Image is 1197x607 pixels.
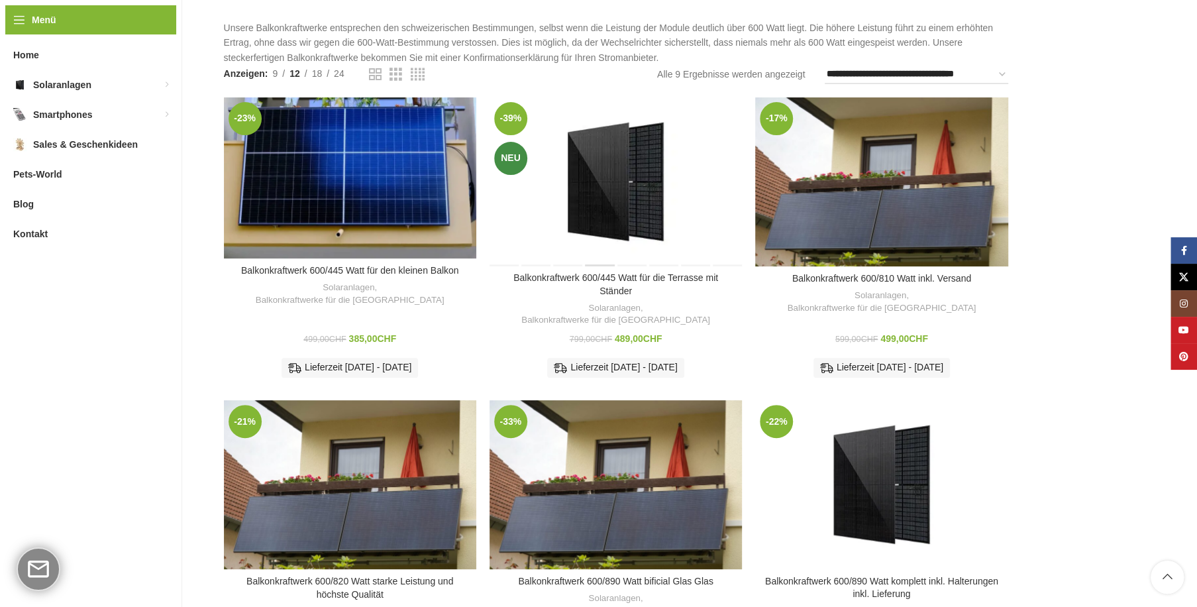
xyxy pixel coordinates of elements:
[1171,317,1197,343] a: YouTube Social Link
[13,108,26,121] img: Smartphones
[518,576,713,586] a: Balkonkraftwerk 600/890 Watt bificial Glas Glas
[521,314,710,327] a: Balkonkraftwerke für die [GEOGRAPHIC_DATA]
[760,405,793,438] span: -22%
[490,97,742,266] a: Balkonkraftwerk 600/445 Watt für die Terrasse mit Ständer
[588,302,640,315] a: Solaranlagen
[224,400,476,569] a: Balkonkraftwerk 600/820 Watt starke Leistung und höchste Qualität
[13,192,34,216] span: Blog
[755,97,1008,266] a: Balkonkraftwerk 600/810 Watt inkl. Versand
[33,103,92,127] span: Smartphones
[13,162,62,186] span: Pets-World
[657,67,805,82] p: Alle 9 Ergebnisse werden angezeigt
[289,68,300,79] span: 12
[390,66,402,83] a: Rasteransicht 3
[494,405,527,438] span: -33%
[755,400,1008,569] a: Balkonkraftwerk 600/890 Watt komplett inkl. Halterungen inkl. Lieferung
[643,333,662,344] span: CHF
[595,335,612,344] span: CHF
[329,335,346,344] span: CHF
[13,222,48,246] span: Kontakt
[13,78,26,91] img: Solaranlagen
[860,335,878,344] span: CHF
[13,43,39,67] span: Home
[334,68,344,79] span: 24
[33,133,138,156] span: Sales & Geschenkideen
[272,68,278,79] span: 9
[547,358,684,378] div: Lieferzeit [DATE] - [DATE]
[1171,264,1197,290] a: X Social Link
[909,333,928,344] span: CHF
[1171,290,1197,317] a: Instagram Social Link
[33,73,91,97] span: Solaranlagen
[588,592,640,605] a: Solaranlagen
[496,302,735,327] div: ,
[513,272,718,296] a: Balkonkraftwerk 600/445 Watt für die Terrasse mit Ständer
[792,273,971,284] a: Balkonkraftwerk 600/810 Watt inkl. Versand
[349,333,397,344] bdi: 385,00
[307,66,327,81] a: 18
[224,97,476,258] a: Balkonkraftwerk 600/445 Watt für den kleinen Balkon
[256,294,444,307] a: Balkonkraftwerke für die [GEOGRAPHIC_DATA]
[855,290,906,302] a: Solaranlagen
[880,333,928,344] bdi: 499,00
[494,102,527,135] span: -39%
[1151,561,1184,594] a: Scroll to top button
[323,282,374,294] a: Solaranlagen
[787,302,976,315] a: Balkonkraftwerke für die [GEOGRAPHIC_DATA]
[224,66,268,81] span: Anzeigen
[231,282,470,306] div: ,
[570,335,612,344] bdi: 799,00
[762,290,1001,314] div: ,
[268,66,282,81] a: 9
[615,333,662,344] bdi: 489,00
[229,405,262,438] span: -21%
[1171,237,1197,264] a: Facebook Social Link
[765,576,998,600] a: Balkonkraftwerk 600/890 Watt komplett inkl. Halterungen inkl. Lieferung
[835,335,878,344] bdi: 599,00
[282,358,418,378] div: Lieferzeit [DATE] - [DATE]
[13,138,26,151] img: Sales & Geschenkideen
[241,265,459,276] a: Balkonkraftwerk 600/445 Watt für den kleinen Balkon
[494,142,527,175] span: Neu
[1171,343,1197,370] a: Pinterest Social Link
[285,66,305,81] a: 12
[303,335,346,344] bdi: 499,00
[411,66,425,83] a: Rasteransicht 4
[32,13,56,27] span: Menü
[229,102,262,135] span: -23%
[490,400,742,569] a: Balkonkraftwerk 600/890 Watt bificial Glas Glas
[312,68,323,79] span: 18
[825,65,1008,84] select: Shop-Reihenfolge
[369,66,382,83] a: Rasteransicht 2
[813,358,950,378] div: Lieferzeit [DATE] - [DATE]
[377,333,396,344] span: CHF
[760,102,793,135] span: -17%
[224,21,1014,65] p: Unsere Balkonkraftwerke entsprechen den schweizerischen Bestimmungen, selbst wenn die Leistung de...
[246,576,453,600] a: Balkonkraftwerk 600/820 Watt starke Leistung und höchste Qualität
[329,66,349,81] a: 24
